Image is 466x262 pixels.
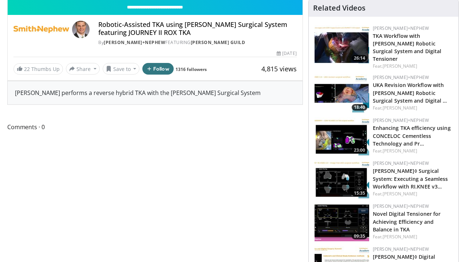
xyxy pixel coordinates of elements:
[315,117,369,155] img: cad15a82-7a4e-4d99-8f10-ac9ee335d8e8.150x105_q85_crop-smart_upscale.jpg
[315,203,369,241] img: 6906a9b6-27f2-4396-b1b2-551f54defe1e.150x105_q85_crop-smart_upscale.jpg
[103,63,140,75] button: Save to
[352,233,367,239] span: 09:35
[352,190,367,196] span: 15:35
[373,167,448,190] a: [PERSON_NAME]◊ Surgical System: Executing a Seamless Workflow with RI.KNEE v3…
[98,21,296,36] h4: Robotic-Assisted TKA using [PERSON_NAME] Surgical System featuring JOURNEY II ROX TKA
[373,148,453,154] div: Feat.
[72,21,90,38] img: Avatar
[315,160,369,198] img: 50c97ff3-26b0-43aa-adeb-5f1249a916fc.150x105_q85_crop-smart_upscale.jpg
[383,105,417,111] a: [PERSON_NAME]
[104,39,165,45] a: [PERSON_NAME]+Nephew
[315,203,369,241] a: 09:35
[373,74,429,80] a: [PERSON_NAME]+Nephew
[352,147,367,154] span: 23:00
[315,160,369,198] a: 15:35
[373,25,429,31] a: [PERSON_NAME]+Nephew
[142,63,174,75] button: Follow
[315,25,369,63] a: 26:14
[373,246,429,252] a: [PERSON_NAME]+Nephew
[373,203,429,209] a: [PERSON_NAME]+Nephew
[352,104,367,111] span: 18:40
[352,55,367,61] span: 26:14
[191,39,245,45] a: [PERSON_NAME] Guild
[24,65,30,72] span: 22
[373,124,451,147] a: Enhancing TKA efficiency using CONCELOC Cementless Technology and Pr…
[277,50,296,57] div: [DATE]
[383,148,417,154] a: [PERSON_NAME]
[175,66,207,72] a: 1316 followers
[315,74,369,112] a: 18:40
[13,21,69,38] img: Smith+Nephew
[373,32,442,62] a: TKA Workflow with [PERSON_NAME] Robotic Surgical System and Digital Tensioner
[13,63,63,75] a: 22 Thumbs Up
[373,234,453,240] div: Feat.
[373,160,429,166] a: [PERSON_NAME]+Nephew
[261,64,297,73] span: 4,815 views
[373,191,453,197] div: Feat.
[383,63,417,69] a: [PERSON_NAME]
[373,105,453,111] div: Feat.
[373,210,441,233] a: Novel Digital Tensioner for Achieving Efficiency and Balance in TKA
[315,117,369,155] a: 23:00
[66,63,100,75] button: Share
[373,117,429,123] a: [PERSON_NAME]+Nephew
[373,82,447,104] a: UKA Revision Workflow with [PERSON_NAME] Robotic Surgical System and Digital …
[8,81,303,104] div: [PERSON_NAME] performs a reverse hybrid TKA with the [PERSON_NAME] Surgical System
[383,191,417,197] a: [PERSON_NAME]
[383,234,417,240] a: [PERSON_NAME]
[313,4,366,12] h4: Related Videos
[315,25,369,63] img: a66a0e72-84e9-4e46-8aab-74d70f528821.150x105_q85_crop-smart_upscale.jpg
[7,122,303,132] span: Comments 0
[373,63,453,70] div: Feat.
[315,74,369,112] img: 02205603-5ba6-4c11-9b25-5721b1ef82fa.150x105_q85_crop-smart_upscale.jpg
[98,39,296,46] div: By FEATURING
